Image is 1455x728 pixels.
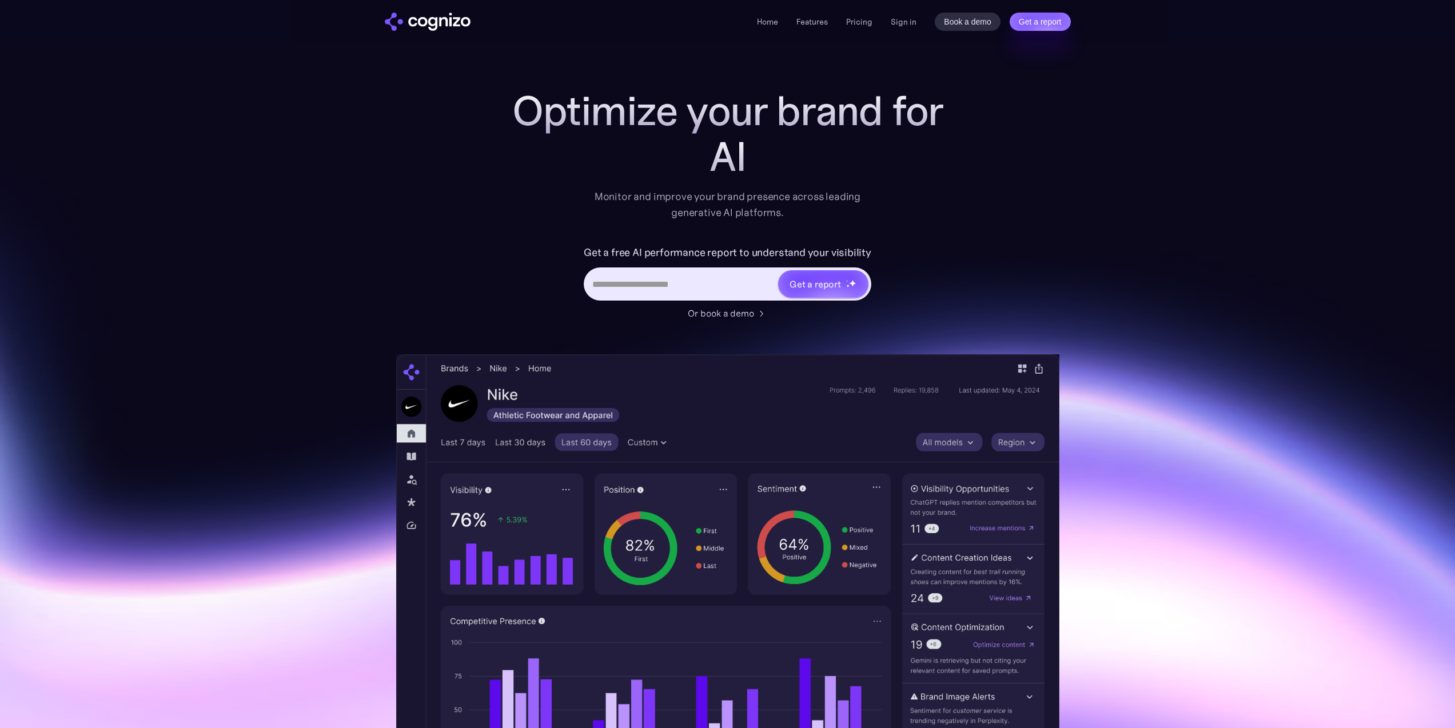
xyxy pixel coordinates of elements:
div: Get a report [790,277,841,291]
h1: Optimize your brand for [499,88,956,134]
img: star [846,284,850,288]
div: AI [499,134,956,179]
a: Pricing [846,17,872,27]
img: star [849,279,856,287]
label: Get a free AI performance report to understand your visibility [584,243,871,262]
img: star [846,280,848,282]
div: Monitor and improve your brand presence across leading generative AI platforms. [587,189,868,221]
a: Sign in [891,15,916,29]
a: Book a demo [935,13,1000,31]
a: Home [757,17,778,27]
a: Get a reportstarstarstar [777,269,870,299]
a: Or book a demo [688,306,768,320]
img: cognizo logo [385,13,471,31]
a: Features [796,17,828,27]
div: Or book a demo [688,306,754,320]
a: Get a report [1010,13,1071,31]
